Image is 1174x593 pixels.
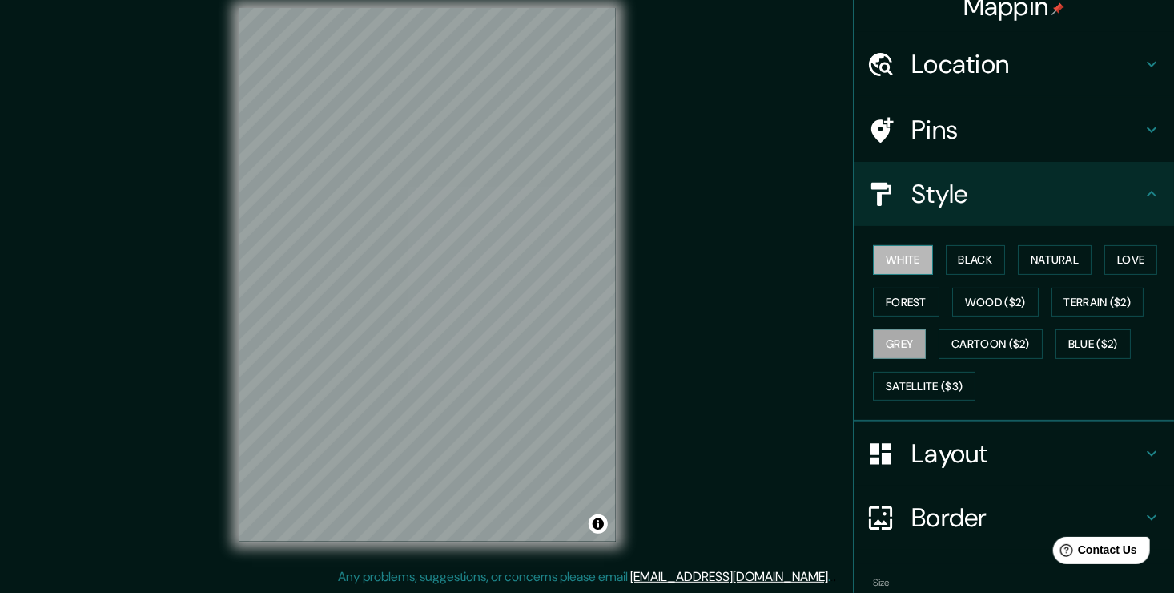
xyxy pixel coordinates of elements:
button: Cartoon ($2) [939,329,1043,359]
button: Love [1104,245,1157,275]
canvas: Map [239,8,616,542]
img: pin-icon.png [1051,2,1064,15]
h4: Style [911,178,1142,210]
div: . [830,567,833,587]
p: Any problems, suggestions, or concerns please email . [338,567,830,587]
button: Blue ($2) [1055,329,1131,359]
div: Pins [854,98,1174,162]
a: [EMAIL_ADDRESS][DOMAIN_NAME] [630,568,828,585]
label: Size [873,576,890,590]
div: Layout [854,422,1174,486]
div: Style [854,162,1174,226]
button: White [873,245,933,275]
h4: Pins [911,114,1142,146]
button: Black [946,245,1006,275]
h4: Layout [911,438,1142,470]
button: Natural [1018,245,1092,275]
div: Border [854,486,1174,550]
button: Forest [873,288,939,317]
button: Grey [873,329,926,359]
h4: Location [911,48,1142,80]
h4: Border [911,502,1142,534]
button: Wood ($2) [952,288,1039,317]
button: Satellite ($3) [873,372,975,401]
div: Location [854,32,1174,96]
iframe: Help widget launcher [1031,530,1156,575]
button: Toggle attribution [589,514,608,534]
button: Terrain ($2) [1051,288,1144,317]
div: . [833,567,836,587]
